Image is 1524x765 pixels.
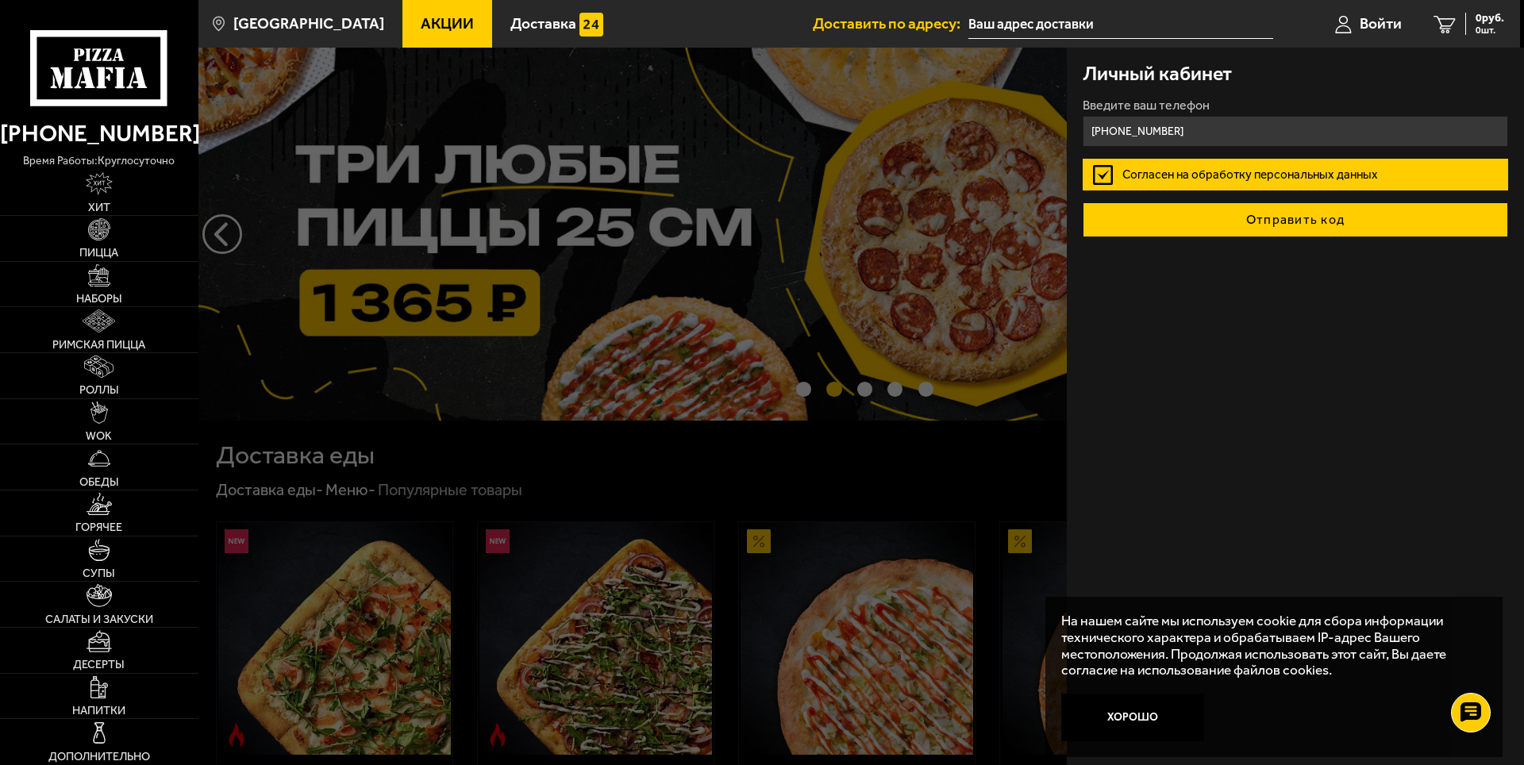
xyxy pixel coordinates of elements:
[75,521,122,532] span: Горячее
[83,567,115,579] span: Супы
[76,293,122,304] span: Наборы
[73,659,125,670] span: Десерты
[1083,159,1508,190] label: Согласен на обработку персональных данных
[45,613,153,625] span: Салаты и закуски
[79,384,119,395] span: Роллы
[1083,202,1508,237] button: Отправить код
[579,13,603,37] img: 15daf4d41897b9f0e9f617042186c801.svg
[233,16,384,31] span: [GEOGRAPHIC_DATA]
[86,430,112,441] span: WOK
[52,339,145,350] span: Римская пицца
[1476,25,1504,35] span: 0 шт.
[88,202,110,213] span: Хит
[421,16,474,31] span: Акции
[1083,63,1232,83] h3: Личный кабинет
[813,16,968,31] span: Доставить по адресу:
[968,10,1273,39] input: Ваш адрес доставки
[1061,694,1204,741] button: Хорошо
[79,247,118,258] span: Пицца
[510,16,576,31] span: Доставка
[1061,613,1477,679] p: На нашем сайте мы используем cookie для сбора информации технического характера и обрабатываем IP...
[1476,13,1504,24] span: 0 руб.
[79,476,119,487] span: Обеды
[72,705,125,716] span: Напитки
[48,751,150,762] span: Дополнительно
[1360,16,1402,31] span: Войти
[1083,99,1508,112] label: Введите ваш телефон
